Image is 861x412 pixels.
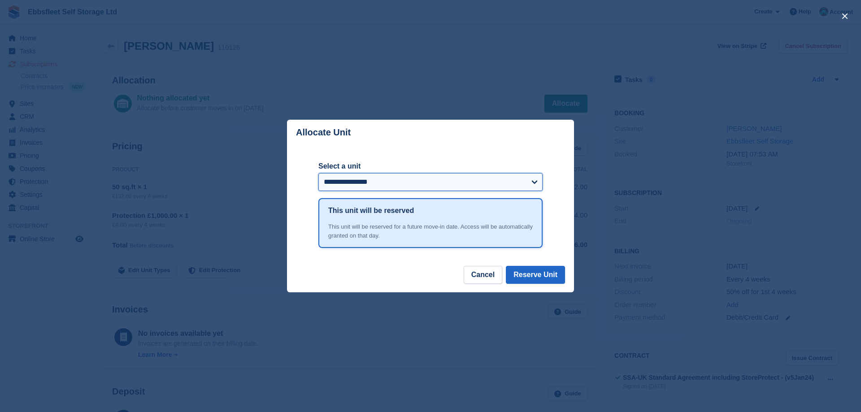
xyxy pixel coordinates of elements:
button: Reserve Unit [506,266,565,284]
p: Allocate Unit [296,127,351,138]
h1: This unit will be reserved [328,205,414,216]
label: Select a unit [318,161,543,172]
button: close [838,9,852,23]
button: Cancel [464,266,502,284]
div: This unit will be reserved for a future move-in date. Access will be automatically granted on tha... [328,222,533,240]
